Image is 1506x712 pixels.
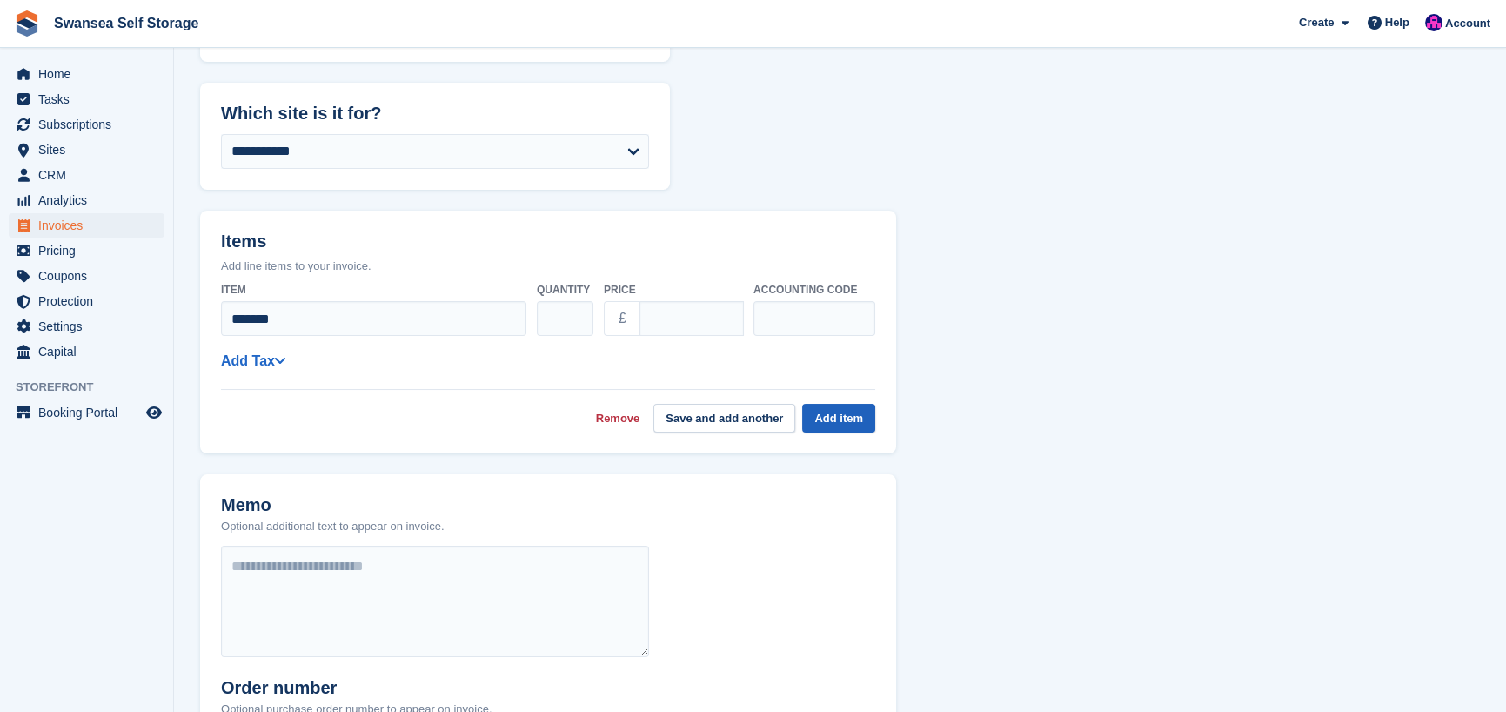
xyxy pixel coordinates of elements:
[596,410,640,427] a: Remove
[221,495,445,515] h2: Memo
[1425,14,1442,31] img: Donna Davies
[221,232,875,255] h2: Items
[537,282,593,298] label: Quantity
[221,353,285,368] a: Add Tax
[221,678,492,698] h2: Order number
[47,9,205,37] a: Swansea Self Storage
[9,339,164,364] a: menu
[38,87,143,111] span: Tasks
[9,213,164,238] a: menu
[38,264,143,288] span: Coupons
[38,339,143,364] span: Capital
[9,238,164,263] a: menu
[9,138,164,162] a: menu
[9,112,164,137] a: menu
[802,404,875,433] button: Add item
[653,404,795,433] button: Save and add another
[9,264,164,288] a: menu
[753,282,875,298] label: Accounting code
[14,10,40,37] img: stora-icon-8386f47178a22dfd0bd8f6a31ec36ba5ce8667c1dd55bd0f319d3a0aa187defe.svg
[221,282,526,298] label: Item
[38,188,143,212] span: Analytics
[38,400,143,425] span: Booking Portal
[9,87,164,111] a: menu
[9,62,164,86] a: menu
[221,518,445,535] p: Optional additional text to appear on invoice.
[9,400,164,425] a: menu
[9,289,164,313] a: menu
[38,213,143,238] span: Invoices
[38,112,143,137] span: Subscriptions
[144,402,164,423] a: Preview store
[38,314,143,339] span: Settings
[221,104,649,124] h2: Which site is it for?
[38,163,143,187] span: CRM
[9,314,164,339] a: menu
[1299,14,1334,31] span: Create
[38,289,143,313] span: Protection
[9,188,164,212] a: menu
[1445,15,1490,32] span: Account
[9,163,164,187] a: menu
[1385,14,1409,31] span: Help
[38,238,143,263] span: Pricing
[221,258,875,275] p: Add line items to your invoice.
[604,282,743,298] label: Price
[16,379,173,396] span: Storefront
[38,138,143,162] span: Sites
[38,62,143,86] span: Home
